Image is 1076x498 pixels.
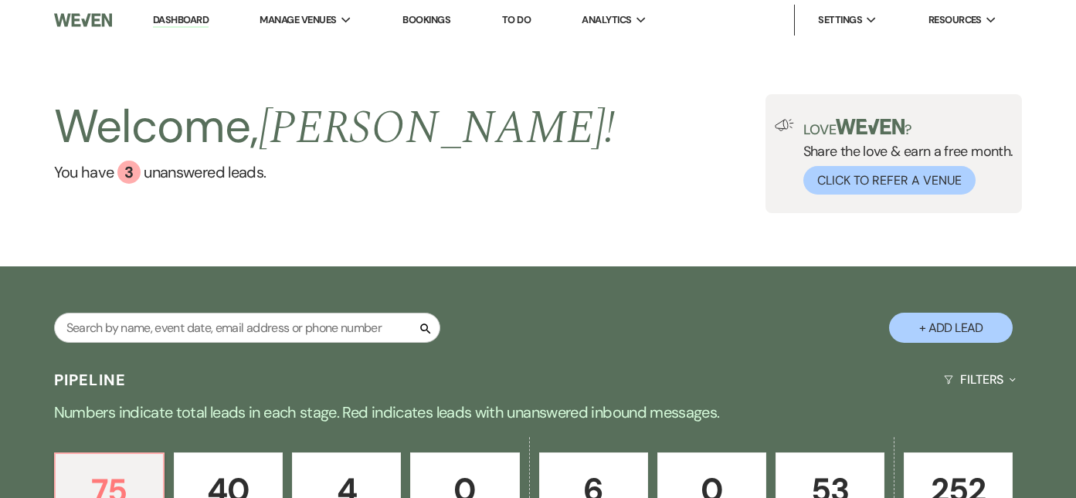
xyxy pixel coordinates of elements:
[803,166,976,195] button: Click to Refer a Venue
[260,12,336,28] span: Manage Venues
[54,161,616,184] a: You have 3 unanswered leads.
[54,94,616,161] h2: Welcome,
[818,12,862,28] span: Settings
[502,13,531,26] a: To Do
[928,12,982,28] span: Resources
[153,13,209,28] a: Dashboard
[54,369,127,391] h3: Pipeline
[582,12,631,28] span: Analytics
[836,119,905,134] img: weven-logo-green.svg
[803,119,1013,137] p: Love ?
[54,4,112,36] img: Weven Logo
[938,359,1022,400] button: Filters
[54,313,440,343] input: Search by name, event date, email address or phone number
[117,161,141,184] div: 3
[889,313,1013,343] button: + Add Lead
[775,119,794,131] img: loud-speaker-illustration.svg
[402,13,450,26] a: Bookings
[259,93,616,164] span: [PERSON_NAME] !
[794,119,1013,195] div: Share the love & earn a free month.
